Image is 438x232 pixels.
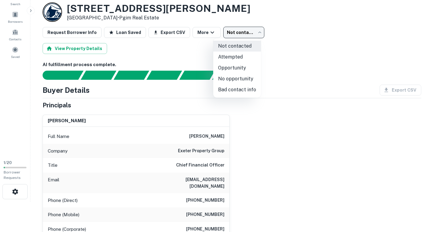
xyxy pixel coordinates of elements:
[408,183,438,213] iframe: Chat Widget
[213,52,261,62] li: Attempted
[213,41,261,52] li: Not contacted
[213,73,261,84] li: No opportunity
[213,62,261,73] li: Opportunity
[213,84,261,95] li: Bad contact info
